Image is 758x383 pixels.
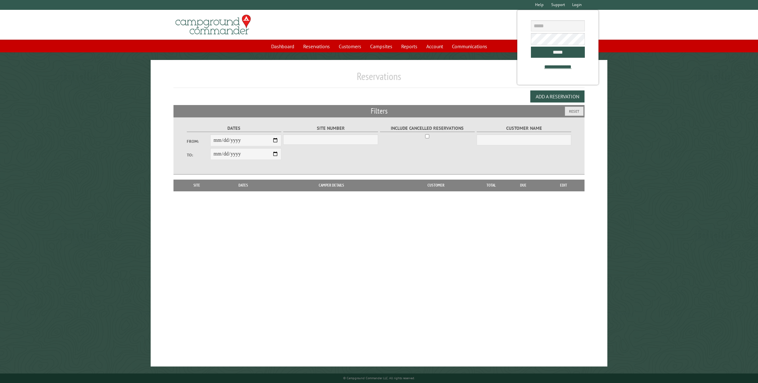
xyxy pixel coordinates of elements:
label: Site Number [283,125,378,132]
a: Account [422,40,447,52]
th: Total [479,180,504,191]
a: Communications [448,40,491,52]
h1: Reservations [173,70,585,88]
label: Dates [187,125,281,132]
a: Reports [397,40,421,52]
th: Camper Details [270,180,393,191]
label: Include Cancelled Reservations [380,125,474,132]
label: From: [187,138,211,144]
th: Dates [217,180,270,191]
a: Dashboard [267,40,298,52]
a: Campsites [366,40,396,52]
a: Reservations [299,40,334,52]
label: To: [187,152,211,158]
label: Customer Name [477,125,571,132]
th: Edit [543,180,585,191]
a: Customers [335,40,365,52]
th: Site [177,180,217,191]
button: Reset [565,107,584,116]
th: Customer [393,180,479,191]
button: Add a Reservation [530,90,585,102]
img: Campground Commander [173,12,253,37]
h2: Filters [173,105,585,117]
th: Due [504,180,543,191]
small: © Campground Commander LLC. All rights reserved. [343,376,415,380]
